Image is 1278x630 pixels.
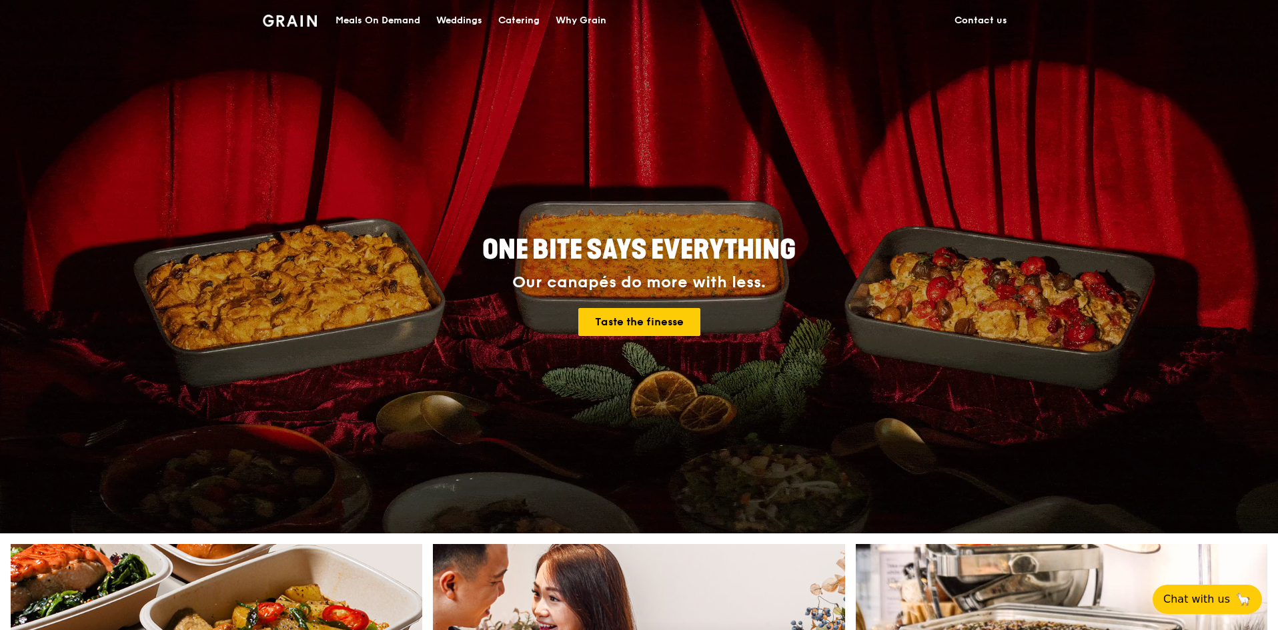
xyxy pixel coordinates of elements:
img: Grain [263,15,317,27]
a: Contact us [946,1,1015,41]
a: Weddings [428,1,490,41]
div: Catering [498,1,540,41]
a: Why Grain [548,1,614,41]
a: Catering [490,1,548,41]
a: Taste the finesse [578,308,700,336]
span: Chat with us [1163,591,1230,607]
div: Weddings [436,1,482,41]
div: Our canapés do more with less. [399,273,879,292]
button: Chat with us🦙 [1153,585,1262,614]
div: Why Grain [556,1,606,41]
div: Meals On Demand [336,1,420,41]
span: ONE BITE SAYS EVERYTHING [482,234,796,266]
span: 🦙 [1235,591,1251,607]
